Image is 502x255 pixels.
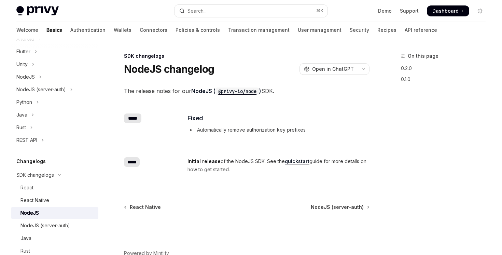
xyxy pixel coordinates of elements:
[16,157,46,165] h5: Changelogs
[20,196,49,204] div: React Native
[311,204,369,211] a: NodeJS (server-auth)
[11,83,98,96] button: Toggle NodeJS (server-auth) section
[11,134,98,146] button: Toggle REST API section
[20,222,70,230] div: NodeJS (server-auth)
[312,66,354,72] span: Open in ChatGPT
[408,52,438,60] span: On this page
[432,8,459,14] span: Dashboard
[124,63,214,75] h1: NodeJS changelog
[16,171,54,179] div: SDK changelogs
[187,7,207,15] div: Search...
[16,111,27,119] div: Java
[11,121,98,134] button: Toggle Rust section
[70,22,106,38] a: Authentication
[191,88,261,94] a: NodeJS (@privy-io/node)
[401,63,491,74] a: 0.2.0
[130,204,161,211] span: React Native
[20,234,31,242] div: Java
[11,182,98,194] a: React
[175,5,327,17] button: Open search
[16,123,26,132] div: Rust
[187,158,221,164] strong: Initial release
[124,53,369,59] div: SDK changelogs
[475,5,486,16] button: Toggle dark mode
[187,126,369,134] li: Automatically remove authorization key prefixes
[401,74,491,85] a: 0.1.0
[405,22,437,38] a: API reference
[11,71,98,83] button: Toggle NodeJS section
[378,8,392,14] a: Demo
[377,22,396,38] a: Recipes
[46,22,62,38] a: Basics
[298,22,341,38] a: User management
[16,85,66,94] div: NodeJS (server-auth)
[11,219,98,232] a: NodeJS (server-auth)
[20,247,30,255] div: Rust
[20,209,39,217] div: NodeJS
[215,88,259,95] code: @privy-io/node
[187,157,369,174] span: of the NodeJS SDK. See the guide for more details on how to get started.
[16,98,32,106] div: Python
[316,8,323,14] span: ⌘ K
[16,60,28,68] div: Unity
[20,184,33,192] div: React
[11,109,98,121] button: Toggle Java section
[11,96,98,108] button: Toggle Python section
[11,194,98,206] a: React Native
[285,158,309,164] a: quickstart
[427,5,469,16] a: Dashboard
[16,6,59,16] img: light logo
[11,232,98,244] a: Java
[187,113,203,123] span: Fixed
[11,58,98,70] button: Toggle Unity section
[299,63,358,75] button: Open in ChatGPT
[176,22,220,38] a: Policies & controls
[228,22,290,38] a: Transaction management
[125,204,161,211] a: React Native
[16,22,38,38] a: Welcome
[311,204,364,211] span: NodeJS (server-auth)
[114,22,131,38] a: Wallets
[400,8,419,14] a: Support
[140,22,167,38] a: Connectors
[16,73,35,81] div: NodeJS
[350,22,369,38] a: Security
[16,48,30,56] div: Flutter
[11,207,98,219] a: NodeJS
[11,45,98,58] button: Toggle Flutter section
[124,86,369,96] span: The release notes for our SDK.
[11,169,98,181] button: Toggle SDK changelogs section
[16,136,37,144] div: REST API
